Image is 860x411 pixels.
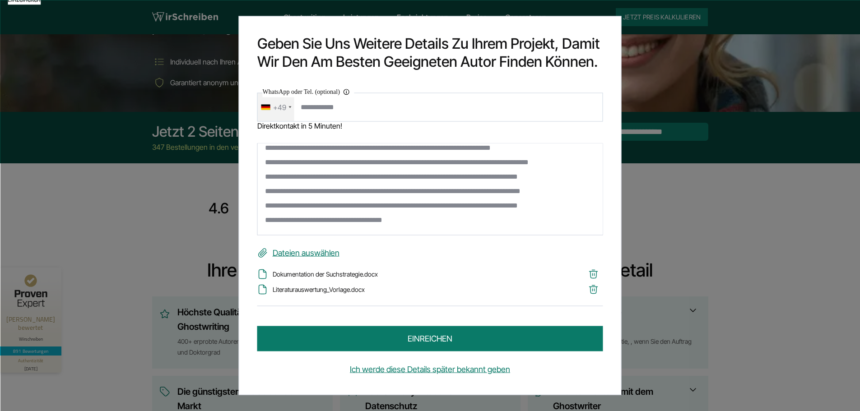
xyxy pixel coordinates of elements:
[257,246,603,260] label: Dateien auswählen
[257,269,568,280] li: Dokumentation der Suchstrategie.docx
[257,34,603,70] h2: Geben Sie uns weitere Details zu Ihrem Projekt, damit wir den am besten geeigneten Autor finden k...
[257,362,603,377] a: Ich werde diese Details später bekannt geben
[273,100,286,114] div: +49
[257,326,603,351] button: einreichen
[258,93,294,121] div: Telephone country code
[257,121,603,129] div: Direktkontakt in 5 Minuten!
[263,86,354,97] label: WhatsApp oder Tel. (optional)
[257,284,568,295] li: Literaturauswertung_Vorlage.docx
